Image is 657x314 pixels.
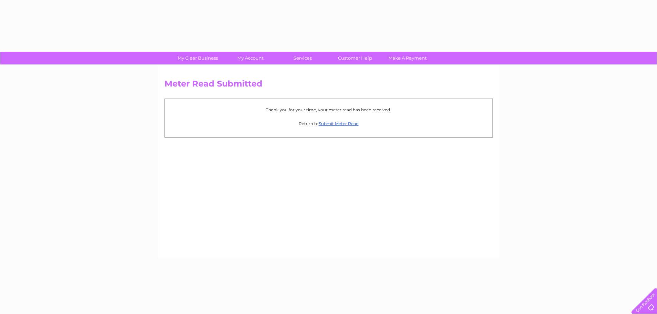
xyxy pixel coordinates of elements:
[169,52,226,64] a: My Clear Business
[274,52,331,64] a: Services
[319,121,359,126] a: Submit Meter Read
[222,52,279,64] a: My Account
[168,120,489,127] p: Return to
[327,52,384,64] a: Customer Help
[379,52,436,64] a: Make A Payment
[168,107,489,113] p: Thank you for your time, your meter read has been received.
[165,79,493,92] h2: Meter Read Submitted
